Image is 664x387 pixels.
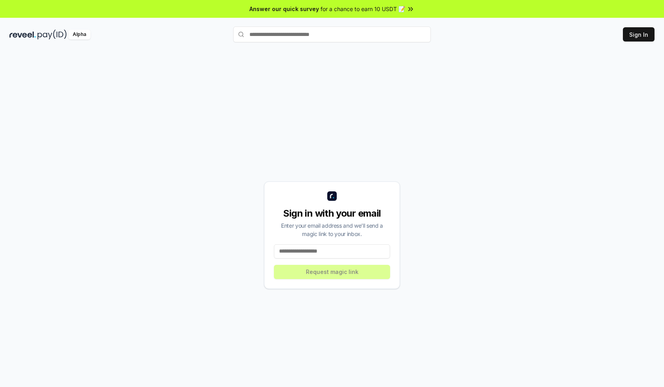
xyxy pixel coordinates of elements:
[274,207,390,220] div: Sign in with your email
[38,30,67,40] img: pay_id
[68,30,91,40] div: Alpha
[321,5,405,13] span: for a chance to earn 10 USDT 📝
[327,191,337,201] img: logo_small
[623,27,655,42] button: Sign In
[274,221,390,238] div: Enter your email address and we’ll send a magic link to your inbox.
[9,30,36,40] img: reveel_dark
[249,5,319,13] span: Answer our quick survey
